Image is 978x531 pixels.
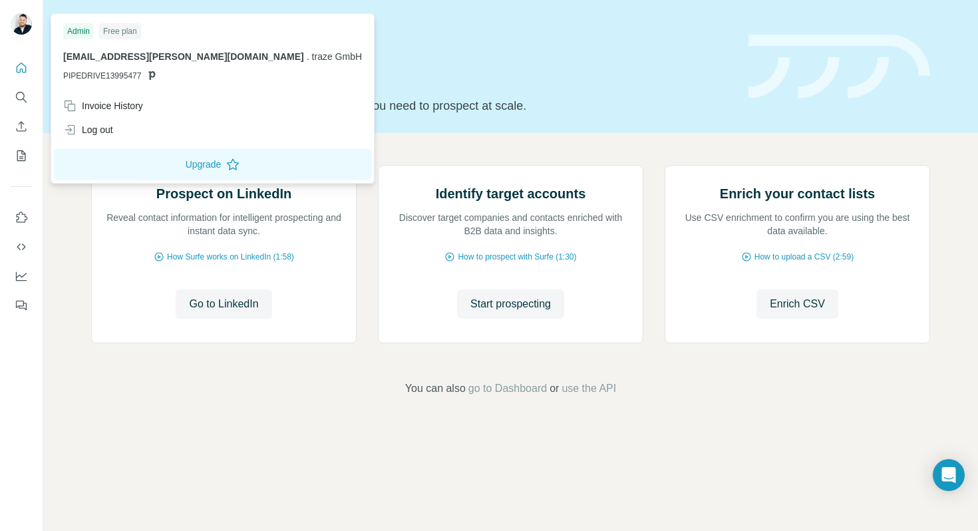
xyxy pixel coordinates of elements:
span: Enrich CSV [770,296,825,312]
p: Discover target companies and contacts enriched with B2B data and insights. [392,211,629,238]
span: How to prospect with Surfe (1:30) [458,251,576,263]
button: Use Surfe API [11,235,32,259]
span: traze GmbH [312,51,362,62]
button: Use Surfe on LinkedIn [11,206,32,230]
button: Quick start [11,56,32,80]
span: Start prospecting [470,296,551,312]
button: Enrich CSV [11,114,32,138]
button: Start prospecting [457,289,564,319]
span: or [550,381,559,397]
img: banner [748,35,930,99]
button: Search [11,85,32,109]
span: How to upload a CSV (2:59) [754,251,854,263]
div: Quick start [91,25,733,38]
img: Avatar [11,13,32,35]
div: Log out [63,123,113,136]
div: Open Intercom Messenger [933,459,965,491]
button: Dashboard [11,264,32,288]
span: Go to LinkedIn [189,296,258,312]
h1: Let’s prospect together [91,62,733,88]
button: My lists [11,144,32,168]
div: Admin [63,23,94,39]
div: Invoice History [63,99,143,112]
h2: Identify target accounts [436,184,586,203]
button: Feedback [11,293,32,317]
h2: Enrich your contact lists [720,184,875,203]
div: Free plan [99,23,141,39]
p: Use CSV enrichment to confirm you are using the best data available. [679,211,916,238]
button: Enrich CSV [756,289,838,319]
button: use the API [562,381,616,397]
button: go to Dashboard [468,381,547,397]
span: [EMAIL_ADDRESS][PERSON_NAME][DOMAIN_NAME] [63,51,304,62]
span: You can also [405,381,466,397]
button: Go to LinkedIn [176,289,271,319]
p: Reveal contact information for intelligent prospecting and instant data sync. [105,211,343,238]
span: How Surfe works on LinkedIn (1:58) [167,251,294,263]
h2: Prospect on LinkedIn [156,184,291,203]
button: Upgrade [54,148,371,180]
span: PIPEDRIVE13995477 [63,70,141,82]
p: Pick your starting point and we’ll provide everything you need to prospect at scale. [91,96,733,115]
span: . [307,51,309,62]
